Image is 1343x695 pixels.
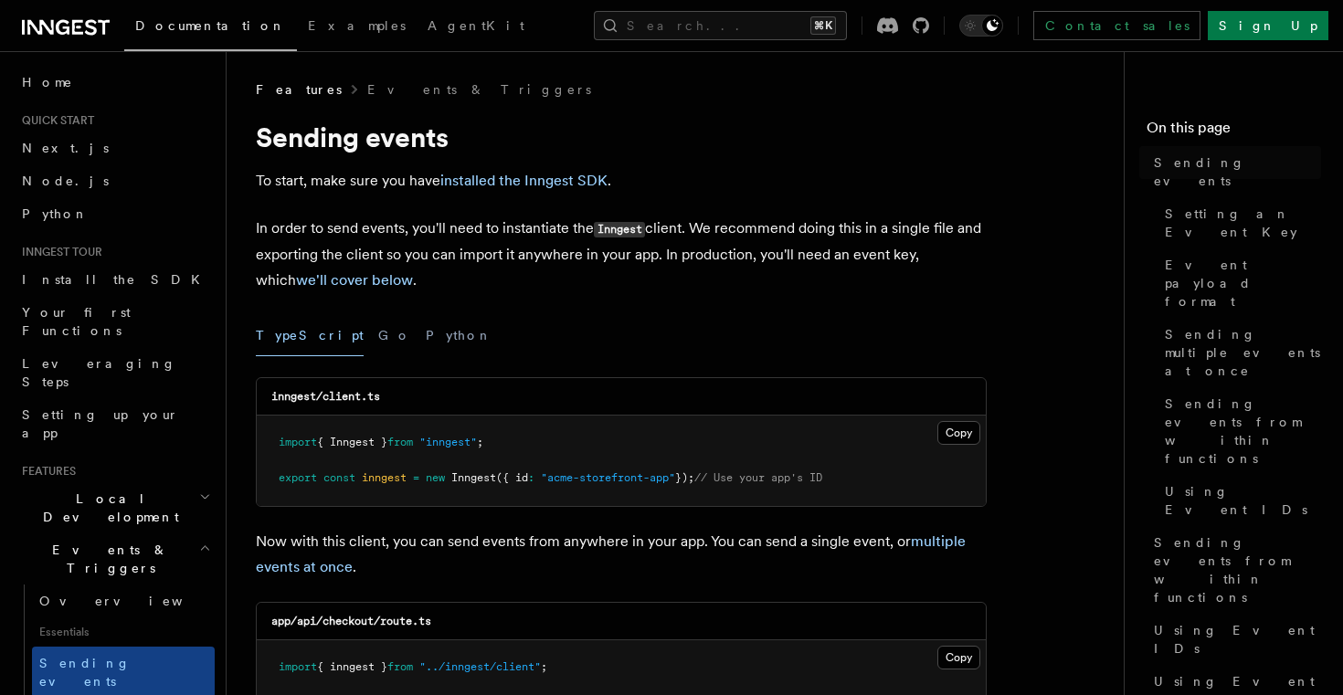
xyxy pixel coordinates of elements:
a: Your first Functions [15,296,215,347]
span: Documentation [135,18,286,33]
span: Sending events [1154,153,1321,190]
a: Home [15,66,215,99]
a: Python [15,197,215,230]
button: Go [378,315,411,356]
a: Examples [297,5,417,49]
span: from [387,436,413,448]
a: Setting up your app [15,398,215,449]
a: Contact sales [1033,11,1200,40]
button: Search...⌘K [594,11,847,40]
span: Python [22,206,89,221]
a: multiple events at once [256,532,966,575]
span: Sending events from within functions [1154,533,1321,606]
a: Node.js [15,164,215,197]
a: Next.js [15,132,215,164]
span: Sending events [39,656,131,689]
span: Install the SDK [22,272,211,287]
a: we'll cover below [296,271,413,289]
code: Inngest [594,222,645,237]
span: import [279,436,317,448]
span: Sending events from within functions [1165,395,1321,468]
span: Sending multiple events at once [1165,325,1321,380]
span: Features [15,464,76,479]
a: Event payload format [1158,248,1321,318]
button: Copy [937,646,980,669]
p: To start, make sure you have . [256,168,987,194]
button: Python [426,315,492,356]
span: Using Event IDs [1165,482,1321,519]
button: Toggle dark mode [959,15,1003,37]
span: "../inngest/client" [419,660,541,673]
span: export [279,471,317,484]
a: installed the Inngest SDK [440,172,608,189]
span: Essentials [32,617,215,647]
button: Copy [937,421,980,445]
a: Using Event IDs [1158,475,1321,526]
span: Leveraging Steps [22,356,176,389]
p: In order to send events, you'll need to instantiate the client. We recommend doing this in a sing... [256,216,987,293]
span: Examples [308,18,406,33]
span: Events & Triggers [15,541,199,577]
kbd: ⌘K [810,16,836,35]
span: { inngest } [317,660,387,673]
p: Now with this client, you can send events from anywhere in your app. You can send a single event,... [256,529,987,580]
span: Using Event IDs [1154,621,1321,658]
code: inngest/client.ts [271,390,380,403]
a: Sending events [1147,146,1321,197]
span: Home [22,73,73,91]
span: Inngest tour [15,245,102,259]
a: Sending events from within functions [1147,526,1321,614]
span: new [426,471,445,484]
button: TypeScript [256,315,364,356]
a: Documentation [124,5,297,51]
span: : [528,471,534,484]
a: Sending multiple events at once [1158,318,1321,387]
span: from [387,660,413,673]
span: Your first Functions [22,305,131,338]
a: Sign Up [1208,11,1328,40]
button: Events & Triggers [15,533,215,584]
span: const [323,471,355,484]
span: ; [477,436,483,448]
span: Inngest [451,471,496,484]
span: ; [541,660,547,673]
span: Next.js [22,141,109,155]
span: Overview [39,594,227,608]
span: ({ id [496,471,528,484]
span: Features [256,80,342,99]
span: import [279,660,317,673]
h1: Sending events [256,121,987,153]
span: Local Development [15,490,199,526]
span: = [413,471,419,484]
code: app/api/checkout/route.ts [271,615,431,627]
a: Install the SDK [15,263,215,296]
span: inngest [362,471,407,484]
a: AgentKit [417,5,535,49]
span: "inngest" [419,436,477,448]
h4: On this page [1147,117,1321,146]
button: Local Development [15,482,215,533]
span: "acme-storefront-app" [541,471,675,484]
a: Using Event IDs [1147,614,1321,665]
span: }); [675,471,694,484]
span: // Use your app's ID [694,471,822,484]
span: Setting up your app [22,407,179,440]
a: Events & Triggers [367,80,591,99]
span: Setting an Event Key [1165,205,1321,241]
span: Node.js [22,174,109,188]
a: Leveraging Steps [15,347,215,398]
span: Quick start [15,113,94,128]
span: AgentKit [428,18,524,33]
span: { Inngest } [317,436,387,448]
span: Event payload format [1165,256,1321,311]
a: Setting an Event Key [1158,197,1321,248]
a: Sending events from within functions [1158,387,1321,475]
a: Overview [32,584,215,617]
